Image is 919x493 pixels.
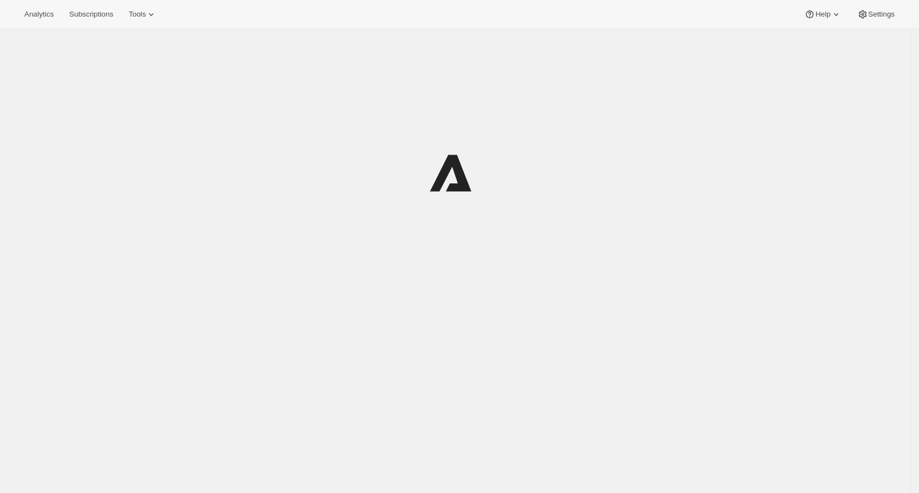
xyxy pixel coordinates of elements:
span: Settings [868,10,895,19]
button: Help [798,7,848,22]
button: Settings [851,7,901,22]
span: Help [815,10,830,19]
span: Tools [129,10,146,19]
button: Subscriptions [62,7,120,22]
span: Analytics [24,10,54,19]
button: Tools [122,7,163,22]
button: Analytics [18,7,60,22]
span: Subscriptions [69,10,113,19]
